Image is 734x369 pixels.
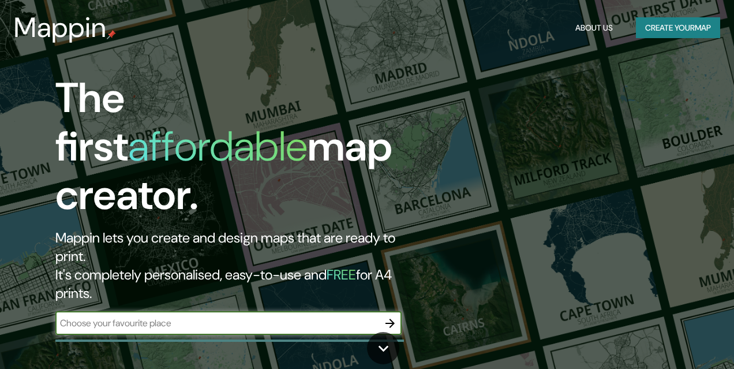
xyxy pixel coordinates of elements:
button: About Us [571,17,617,39]
img: mappin-pin [107,30,116,39]
button: Create yourmap [636,17,720,39]
input: Choose your favourite place [55,316,379,330]
h1: The first map creator. [55,74,422,229]
h1: affordable [128,120,308,173]
h2: Mappin lets you create and design maps that are ready to print. It's completely personalised, eas... [55,229,422,303]
h3: Mappin [14,12,107,44]
h5: FREE [327,266,356,284]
